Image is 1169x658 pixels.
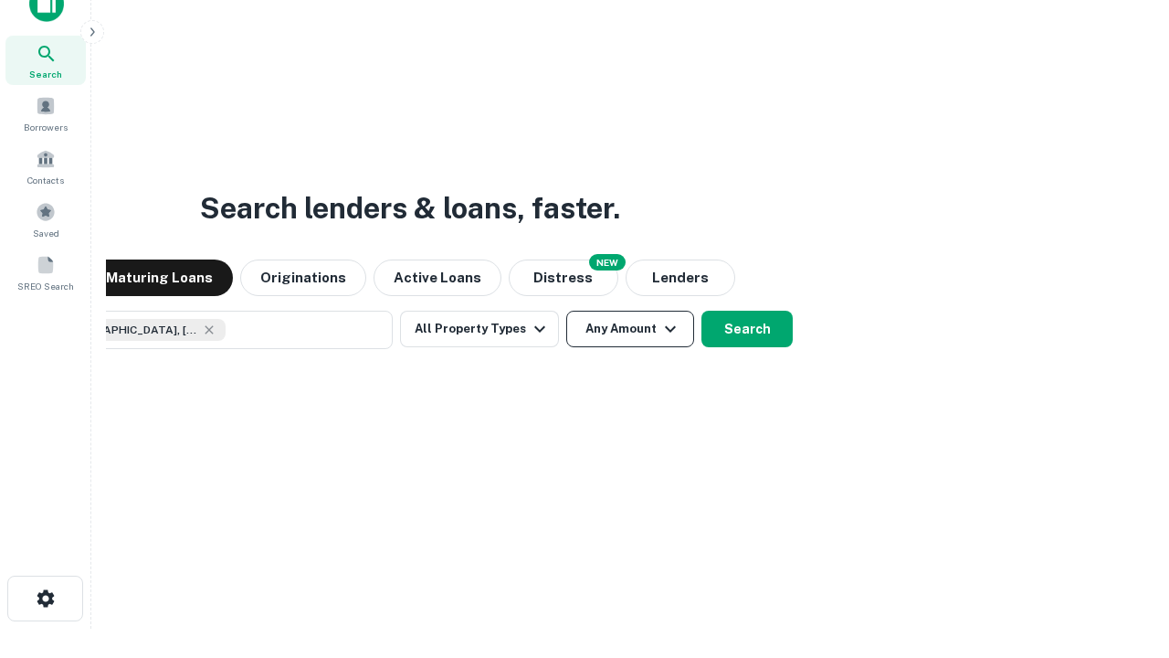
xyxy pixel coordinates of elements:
[200,186,620,230] h3: Search lenders & loans, faster.
[1078,512,1169,600] iframe: Chat Widget
[626,260,735,296] button: Lenders
[5,248,86,297] a: SREO Search
[509,260,618,296] button: Search distressed loans with lien and other non-mortgage details.
[374,260,501,296] button: Active Loans
[240,260,366,296] button: Originations
[400,311,559,347] button: All Property Types
[5,89,86,138] a: Borrowers
[24,120,68,134] span: Borrowers
[589,254,626,271] div: NEW
[5,195,86,244] a: Saved
[33,226,59,240] span: Saved
[27,173,64,187] span: Contacts
[566,311,694,347] button: Any Amount
[29,67,62,81] span: Search
[17,279,74,293] span: SREO Search
[86,260,233,296] button: Maturing Loans
[61,322,198,338] span: [GEOGRAPHIC_DATA], [GEOGRAPHIC_DATA], [GEOGRAPHIC_DATA]
[27,311,393,349] button: [GEOGRAPHIC_DATA], [GEOGRAPHIC_DATA], [GEOGRAPHIC_DATA]
[701,311,793,347] button: Search
[5,142,86,191] a: Contacts
[5,36,86,85] a: Search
